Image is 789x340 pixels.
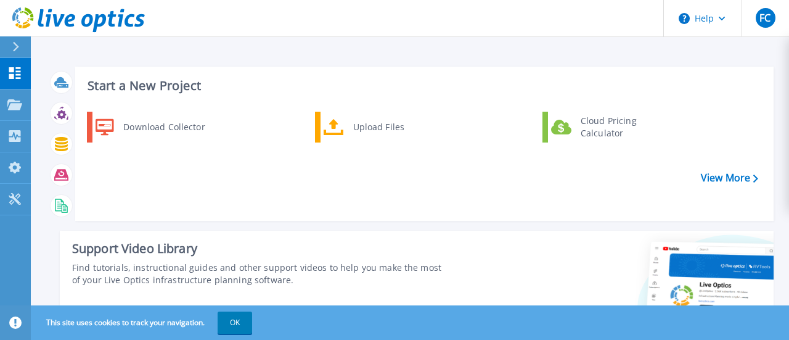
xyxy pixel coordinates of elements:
a: Upload Files [315,112,441,143]
a: Cloud Pricing Calculator [542,112,669,143]
div: Support Video Library [72,241,443,257]
div: Cloud Pricing Calculator [574,115,666,139]
div: Upload Files [347,115,438,139]
div: Find tutorials, instructional guides and other support videos to help you make the most of your L... [72,262,443,286]
span: FC [759,13,771,23]
button: OK [218,312,252,334]
div: Download Collector [117,115,210,139]
a: Download Collector [87,112,213,143]
h3: Start a New Project [88,79,758,93]
a: View More [701,172,758,184]
span: This site uses cookies to track your navigation. [34,312,252,334]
